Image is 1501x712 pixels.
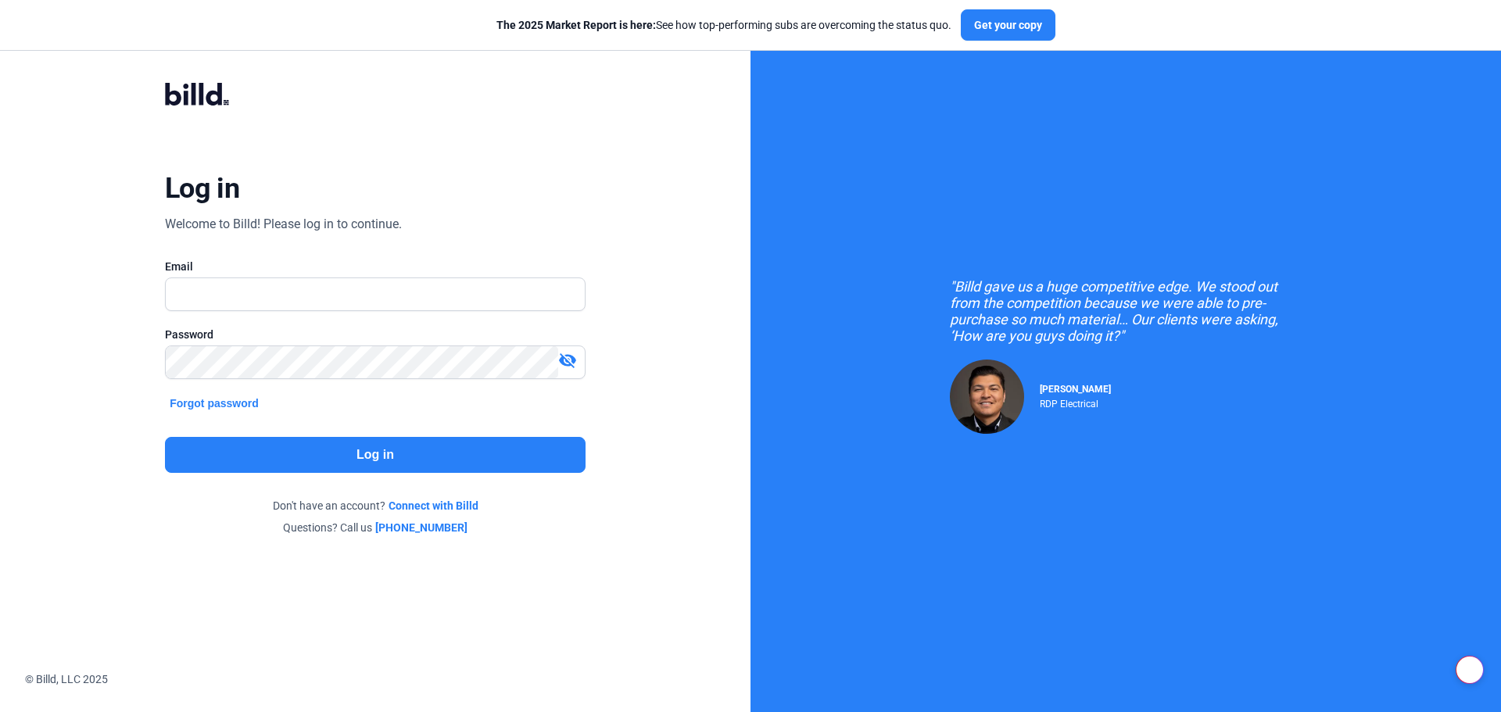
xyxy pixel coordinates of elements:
[389,498,478,513] a: Connect with Billd
[165,327,586,342] div: Password
[961,9,1055,41] button: Get your copy
[1040,384,1111,395] span: [PERSON_NAME]
[165,520,586,535] div: Questions? Call us
[375,520,467,535] a: [PHONE_NUMBER]
[165,171,239,206] div: Log in
[950,360,1024,434] img: Raul Pacheco
[165,215,402,234] div: Welcome to Billd! Please log in to continue.
[496,17,951,33] div: See how top-performing subs are overcoming the status quo.
[950,278,1302,344] div: "Billd gave us a huge competitive edge. We stood out from the competition because we were able to...
[165,395,263,412] button: Forgot password
[165,259,586,274] div: Email
[165,437,586,473] button: Log in
[558,351,577,370] mat-icon: visibility_off
[165,498,586,513] div: Don't have an account?
[1040,395,1111,410] div: RDP Electrical
[496,19,656,31] span: The 2025 Market Report is here:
